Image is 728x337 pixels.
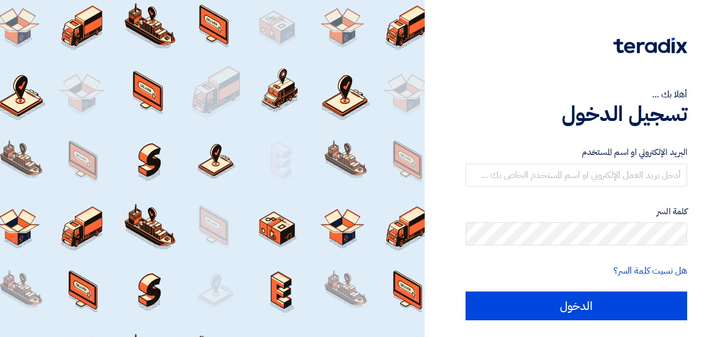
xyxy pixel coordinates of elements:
[466,205,687,218] label: كلمة السر
[466,88,687,101] div: أهلا بك ...
[466,291,687,320] input: الدخول
[466,101,687,127] h1: تسجيل الدخول
[466,146,687,159] label: البريد الإلكتروني او اسم المستخدم
[613,264,687,278] a: هل نسيت كلمة السر؟
[613,37,687,54] img: Teradix logo
[466,164,687,187] input: أدخل بريد العمل الإلكتروني او اسم المستخدم الخاص بك ...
